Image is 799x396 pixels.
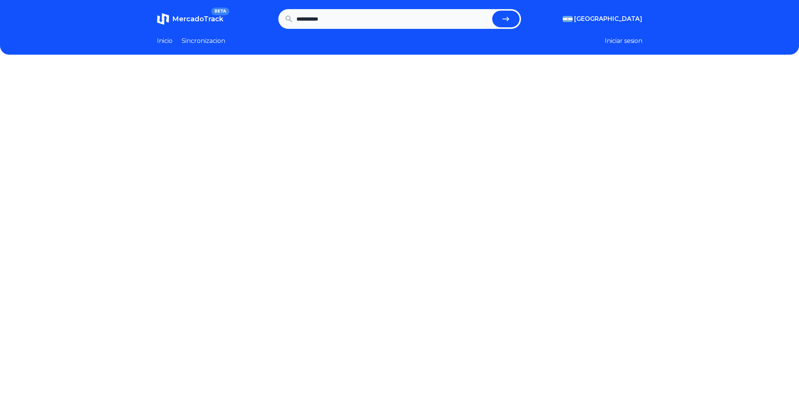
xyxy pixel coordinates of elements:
[182,36,225,46] a: Sincronizacion
[605,36,642,46] button: Iniciar sesion
[157,13,169,25] img: MercadoTrack
[563,16,573,22] img: Argentina
[172,15,223,23] span: MercadoTrack
[211,8,229,15] span: BETA
[574,14,642,24] span: [GEOGRAPHIC_DATA]
[157,13,223,25] a: MercadoTrackBETA
[563,14,642,24] button: [GEOGRAPHIC_DATA]
[157,36,173,46] a: Inicio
